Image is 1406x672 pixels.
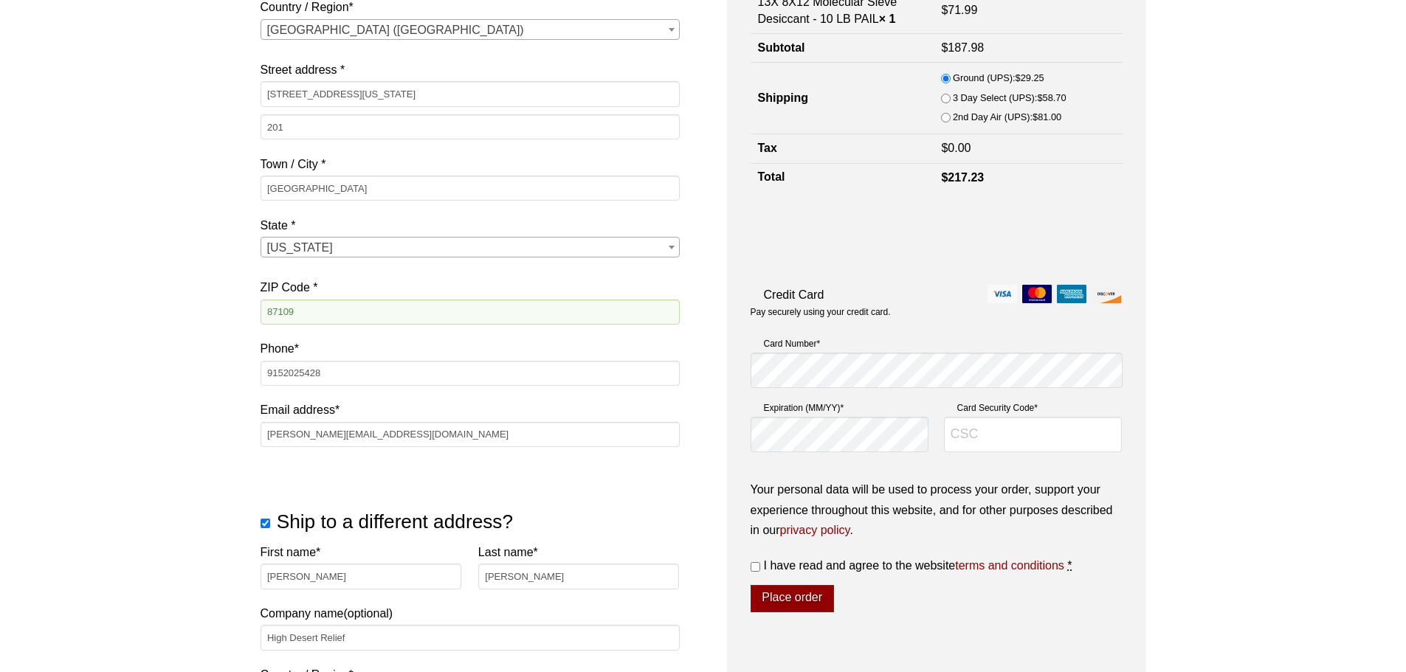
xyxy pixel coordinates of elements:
img: visa [988,285,1017,303]
button: Place order [751,585,834,613]
label: State [261,215,680,235]
input: I have read and agree to the websiteterms and conditions * [751,562,760,572]
label: Last name [478,542,680,562]
bdi: 217.23 [941,171,984,184]
bdi: 58.70 [1037,92,1066,103]
p: Your personal data will be used to process your order, support your experience throughout this we... [751,479,1123,540]
p: Pay securely using your credit card. [751,306,1123,319]
th: Shipping [751,63,934,134]
span: $ [1037,92,1042,103]
span: I have read and agree to the website [764,559,1064,572]
span: New Mexico [261,238,679,258]
label: Company name [261,542,680,623]
span: $ [941,171,948,184]
th: Tax [751,134,934,163]
input: Apartment, suite, unit, etc. (optional) [261,114,680,139]
input: CSC [944,417,1123,452]
label: 3 Day Select (UPS): [953,90,1066,106]
label: Email address [261,400,680,420]
label: Credit Card [751,285,1123,305]
fieldset: Payment Info [751,330,1123,464]
span: Country / Region [261,19,680,40]
span: State [261,237,680,257]
iframe: reCAPTCHA [751,207,975,265]
span: $ [941,142,948,154]
span: Ship to a different address? [277,510,513,533]
label: Ground (UPS): [953,70,1044,86]
bdi: 29.25 [1016,72,1044,83]
span: $ [1016,72,1021,83]
label: 2nd Day Air (UPS): [953,109,1061,125]
label: Town / City [261,154,680,174]
span: United States (US) [261,20,679,41]
th: Total [751,163,934,192]
span: $ [941,4,948,16]
a: privacy policy [780,524,850,536]
span: $ [941,41,948,54]
label: Phone [261,339,680,358]
label: Card Number [751,336,1123,351]
bdi: 81.00 [1033,111,1061,122]
label: First name [261,542,462,562]
span: $ [1033,111,1038,122]
a: terms and conditions [955,559,1064,572]
img: amex [1057,285,1086,303]
input: Ship to a different address? [261,519,270,528]
img: mastercard [1022,285,1052,303]
img: discover [1092,285,1121,303]
label: Card Security Code [944,401,1123,415]
strong: × 1 [879,13,896,25]
span: (optional) [343,607,393,620]
bdi: 0.00 [941,142,971,154]
bdi: 71.99 [941,4,977,16]
label: Expiration (MM/YY) [751,401,929,415]
bdi: 187.98 [941,41,984,54]
label: ZIP Code [261,277,680,297]
input: House number and street name [261,81,680,106]
th: Subtotal [751,34,934,63]
label: Street address [261,60,680,80]
abbr: required [1067,559,1072,572]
